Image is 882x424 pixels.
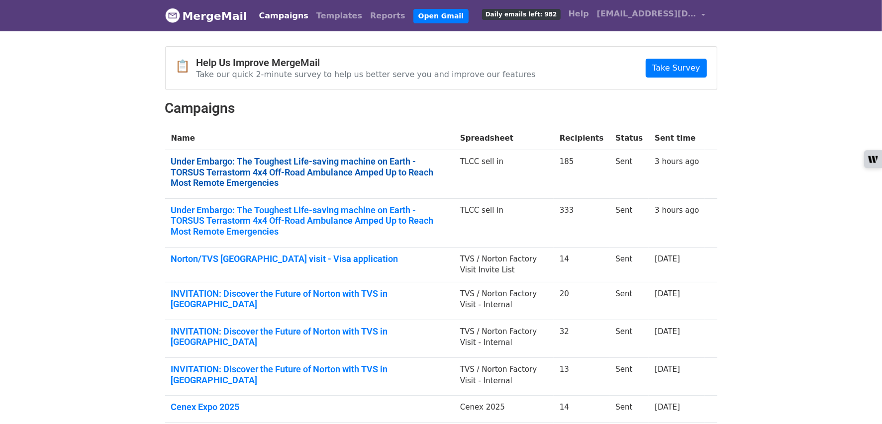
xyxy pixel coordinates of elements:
h2: Campaigns [165,100,717,117]
a: [DATE] [655,254,680,263]
a: 3 hours ago [655,157,699,166]
a: INVITATION: Discover the Future of Norton with TVS in [GEOGRAPHIC_DATA] [171,288,449,310]
th: Recipients [554,127,610,150]
td: 14 [554,247,610,282]
th: Status [609,127,649,150]
td: 32 [554,320,610,357]
a: Reports [366,6,409,26]
th: Spreadsheet [454,127,554,150]
td: TVS / Norton Factory Visit Invite List [454,247,554,282]
a: [EMAIL_ADDRESS][DOMAIN_NAME] [593,4,709,27]
a: Templates [312,6,366,26]
a: [DATE] [655,365,680,374]
h4: Help Us Improve MergeMail [196,57,536,69]
td: 13 [554,358,610,396]
a: Help [565,4,593,24]
th: Name [165,127,455,150]
a: Norton/TVS [GEOGRAPHIC_DATA] visit - Visa application [171,254,449,264]
a: Under Embargo: The Toughest Life-saving machine on Earth - TORSUS Terrastorm 4x4 Off-Road Ambulan... [171,156,449,188]
p: Take our quick 2-minute survey to help us better serve you and improve our features [196,69,536,80]
a: Cenex Expo 2025 [171,402,449,413]
td: Sent [609,198,649,247]
a: Open Gmail [413,9,469,23]
td: Sent [609,150,649,199]
span: Daily emails left: 982 [482,9,561,20]
a: Take Survey [646,59,706,78]
a: [DATE] [655,403,680,412]
a: INVITATION: Discover the Future of Norton with TVS in [GEOGRAPHIC_DATA] [171,326,449,347]
img: MergeMail logo [165,8,180,23]
a: Campaigns [255,6,312,26]
a: MergeMail [165,5,247,26]
a: [DATE] [655,327,680,336]
td: TVS / Norton Factory Visit - Internal [454,282,554,320]
span: 📋 [176,59,196,74]
span: [EMAIL_ADDRESS][DOMAIN_NAME] [597,8,696,20]
td: Cenex 2025 [454,396,554,423]
td: TLCC sell in [454,198,554,247]
td: Sent [609,247,649,282]
th: Sent time [649,127,705,150]
td: Sent [609,282,649,320]
td: 333 [554,198,610,247]
td: Sent [609,358,649,396]
a: 3 hours ago [655,206,699,215]
a: [DATE] [655,289,680,298]
a: Daily emails left: 982 [478,4,565,24]
a: Under Embargo: The Toughest Life-saving machine on Earth - TORSUS Terrastorm 4x4 Off-Road Ambulan... [171,205,449,237]
td: 185 [554,150,610,199]
td: TVS / Norton Factory Visit - Internal [454,320,554,357]
td: Sent [609,320,649,357]
td: TVS / Norton Factory Visit - Internal [454,358,554,396]
td: 14 [554,396,610,423]
a: INVITATION: Discover the Future of Norton with TVS in [GEOGRAPHIC_DATA] [171,364,449,385]
td: TLCC sell in [454,150,554,199]
td: 20 [554,282,610,320]
iframe: Chat Widget [832,376,882,424]
td: Sent [609,396,649,423]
